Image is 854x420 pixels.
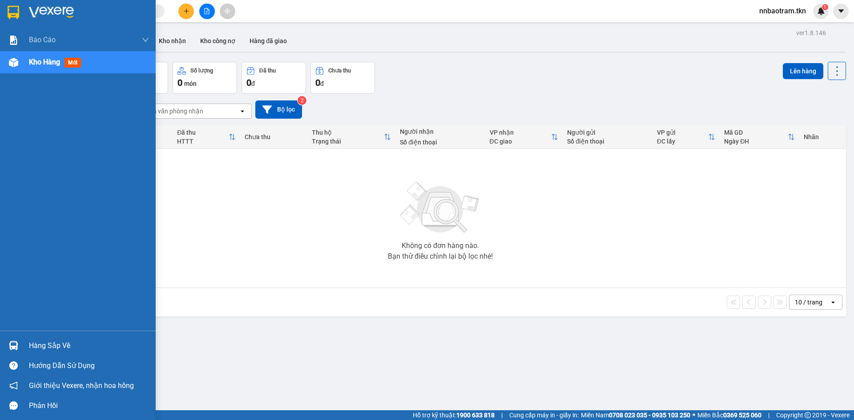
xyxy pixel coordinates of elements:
[29,58,60,66] span: Kho hàng
[402,242,479,249] div: Không có đơn hàng nào.
[822,4,828,10] sup: 1
[245,133,303,140] div: Chưa thu
[199,4,215,19] button: file-add
[509,410,579,420] span: Cung cấp máy in - giấy in:
[837,7,845,15] span: caret-down
[242,62,306,94] button: Đã thu0đ
[396,176,485,239] img: svg+xml;base64,PHN2ZyBjbGFzcz0ibGlzdC1wbHVnX19zdmciIHhtbG5zPSJodHRwOi8vd3d3LnczLm9yZy8yMDAwL3N2Zy...
[490,129,552,136] div: VP nhận
[177,77,182,88] span: 0
[142,107,203,116] div: Chọn văn phòng nhận
[142,36,149,44] span: down
[752,5,813,16] span: nnbaotram.tkn
[242,30,294,52] button: Hàng đã giao
[29,34,56,45] span: Báo cáo
[9,58,18,67] img: warehouse-icon
[609,412,690,419] strong: 0708 023 035 - 0935 103 250
[724,138,788,145] div: Ngày ĐH
[833,4,849,19] button: caret-down
[567,129,648,136] div: Người gửi
[178,4,194,19] button: plus
[315,77,320,88] span: 0
[581,410,690,420] span: Miền Nam
[388,253,493,260] div: Bạn thử điều chỉnh lại bộ lọc nhé!
[64,58,81,68] span: mới
[796,28,826,38] div: ver 1.8.146
[312,129,384,136] div: Thu hộ
[456,412,495,419] strong: 1900 633 818
[204,8,210,14] span: file-add
[193,30,242,52] button: Kho công nợ
[9,341,18,350] img: warehouse-icon
[190,68,213,74] div: Số lượng
[251,80,255,87] span: đ
[8,6,19,19] img: logo-vxr
[173,125,240,149] th: Toggle SortBy
[9,361,18,370] span: question-circle
[823,4,826,10] span: 1
[177,129,229,136] div: Đã thu
[720,125,799,149] th: Toggle SortBy
[723,412,761,419] strong: 0369 525 060
[320,80,324,87] span: đ
[485,125,563,149] th: Toggle SortBy
[29,380,134,391] span: Giới thiệu Vexere, nhận hoa hồng
[697,410,761,420] span: Miền Bắc
[400,128,480,135] div: Người nhận
[246,77,251,88] span: 0
[29,359,149,372] div: Hướng dẫn sử dụng
[312,138,384,145] div: Trạng thái
[783,63,823,79] button: Lên hàng
[657,138,708,145] div: ĐC lấy
[173,62,237,94] button: Số lượng0món
[307,125,395,149] th: Toggle SortBy
[501,410,503,420] span: |
[804,133,842,140] div: Nhãn
[328,68,351,74] div: Chưa thu
[830,299,837,306] svg: open
[657,129,708,136] div: VP gửi
[184,80,197,87] span: món
[152,30,193,52] button: Kho nhận
[183,8,189,14] span: plus
[177,138,229,145] div: HTTT
[567,138,648,145] div: Số điện thoại
[298,96,306,105] sup: 2
[805,412,811,418] span: copyright
[220,4,235,19] button: aim
[224,8,230,14] span: aim
[239,108,246,115] svg: open
[817,7,825,15] img: icon-new-feature
[29,339,149,352] div: Hàng sắp về
[259,68,276,74] div: Đã thu
[310,62,375,94] button: Chưa thu0đ
[9,36,18,45] img: solution-icon
[9,401,18,410] span: message
[9,381,18,390] span: notification
[490,138,552,145] div: ĐC giao
[413,410,495,420] span: Hỗ trợ kỹ thuật:
[255,100,302,119] button: Bộ lọc
[795,298,822,307] div: 10 / trang
[724,129,788,136] div: Mã GD
[400,139,480,146] div: Số điện thoại
[29,399,149,412] div: Phản hồi
[768,410,769,420] span: |
[653,125,720,149] th: Toggle SortBy
[693,413,695,417] span: ⚪️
